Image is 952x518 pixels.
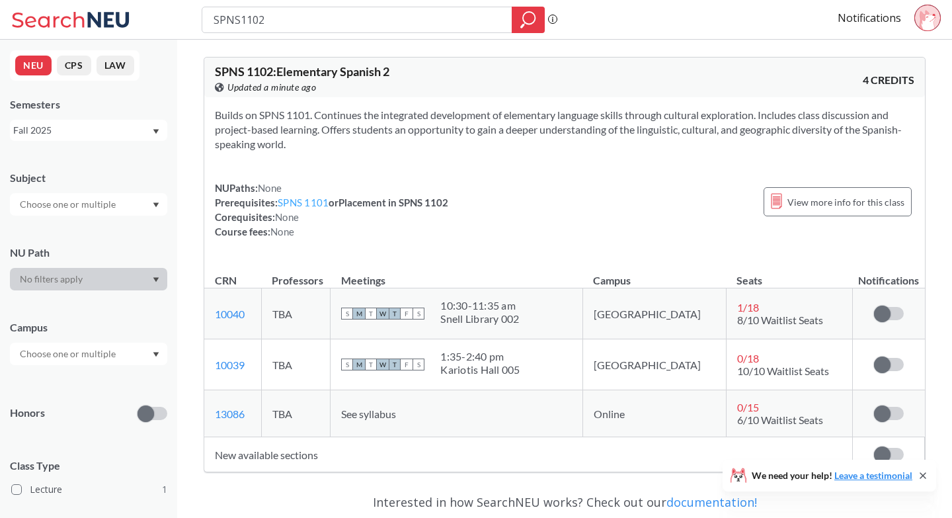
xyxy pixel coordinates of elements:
[737,365,829,377] span: 10/10 Waitlist Seats
[13,346,124,362] input: Choose one or multiple
[153,202,159,208] svg: Dropdown arrow
[737,413,823,426] span: 6/10 Waitlist Seats
[215,359,245,371] a: 10039
[737,401,759,413] span: 0 / 15
[440,363,520,376] div: Kariotis Hall 005
[401,359,413,370] span: F
[10,343,167,365] div: Dropdown arrow
[401,308,413,320] span: F
[365,308,377,320] span: T
[838,11,901,25] a: Notifications
[11,481,167,498] label: Lecture
[752,471,912,480] span: We need your help!
[389,359,401,370] span: T
[666,494,757,510] a: documentation!
[440,350,520,363] div: 1:35 - 2:40 pm
[389,308,401,320] span: T
[261,339,331,390] td: TBA
[215,108,914,151] section: Builds on SPNS 1101. Continues the integrated development of elementary language skills through c...
[215,64,389,79] span: SPNS 1102 : Elementary Spanish 2
[97,56,134,75] button: LAW
[377,359,389,370] span: W
[353,359,365,370] span: M
[440,299,519,312] div: 10:30 - 11:35 am
[582,390,726,437] td: Online
[582,288,726,339] td: [GEOGRAPHIC_DATA]
[726,260,852,288] th: Seats
[737,314,823,326] span: 8/10 Waitlist Seats
[331,260,582,288] th: Meetings
[10,406,45,421] p: Honors
[215,273,237,288] div: CRN
[10,245,167,260] div: NU Path
[353,308,365,320] span: M
[261,288,331,339] td: TBA
[834,470,912,481] a: Leave a testimonial
[853,260,925,288] th: Notifications
[212,9,502,31] input: Class, professor, course number, "phrase"
[787,194,904,210] span: View more info for this class
[162,482,167,497] span: 1
[440,312,519,325] div: Snell Library 002
[153,129,159,134] svg: Dropdown arrow
[13,196,124,212] input: Choose one or multiple
[57,56,91,75] button: CPS
[863,73,914,87] span: 4 CREDITS
[582,260,726,288] th: Campus
[153,277,159,282] svg: Dropdown arrow
[737,301,759,314] span: 1 / 18
[10,193,167,216] div: Dropdown arrow
[10,171,167,185] div: Subject
[215,408,245,420] a: 13086
[261,260,331,288] th: Professors
[13,123,151,138] div: Fall 2025
[261,390,331,437] td: TBA
[10,458,167,473] span: Class Type
[227,80,316,95] span: Updated a minute ago
[512,7,545,33] div: magnifying glass
[215,308,245,320] a: 10040
[582,339,726,390] td: [GEOGRAPHIC_DATA]
[10,120,167,141] div: Fall 2025Dropdown arrow
[341,359,353,370] span: S
[377,308,389,320] span: W
[737,352,759,365] span: 0 / 18
[258,182,282,194] span: None
[215,181,448,239] div: NUPaths: Prerequisites: or Placement in SPNS 1102 Corequisites: Course fees:
[275,211,299,223] span: None
[10,97,167,112] div: Semesters
[15,56,52,75] button: NEU
[10,268,167,290] div: Dropdown arrow
[10,320,167,335] div: Campus
[520,11,536,29] svg: magnifying glass
[278,196,329,208] a: SPNS 1101
[413,359,424,370] span: S
[413,308,424,320] span: S
[153,352,159,357] svg: Dropdown arrow
[204,437,853,472] td: New available sections
[341,408,396,420] span: See syllabus
[365,359,377,370] span: T
[341,308,353,320] span: S
[270,226,294,237] span: None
